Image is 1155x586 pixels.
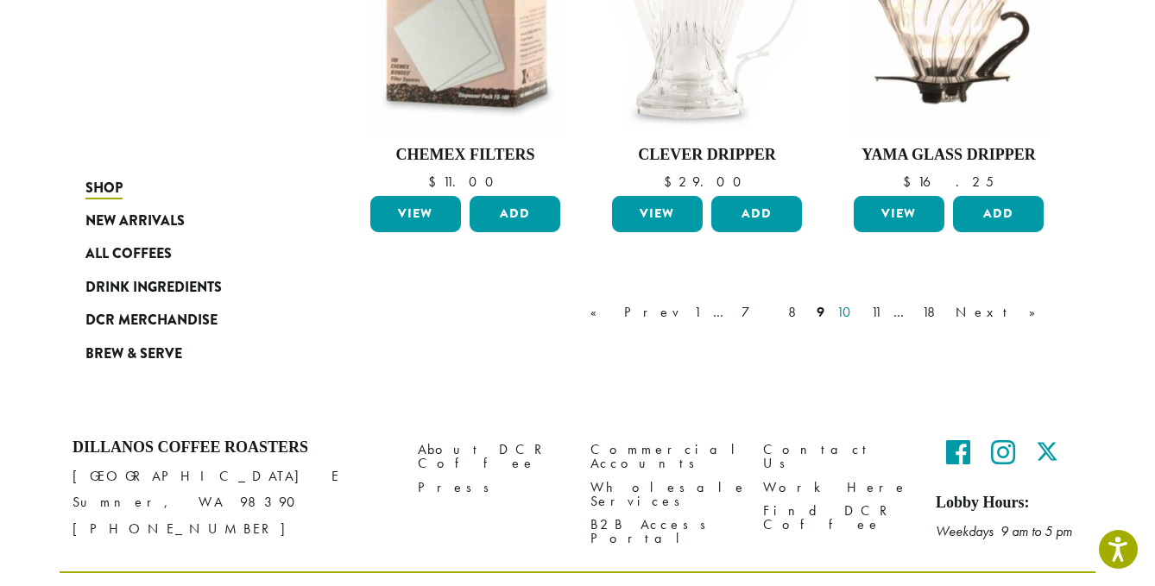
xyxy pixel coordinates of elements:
a: Wholesale Services [590,476,737,513]
a: 18 [918,302,947,323]
bdi: 29.00 [664,173,749,191]
a: New Arrivals [85,205,293,237]
a: 10 [833,302,862,323]
a: … [710,302,733,323]
a: 7 [738,302,779,323]
a: Shop [85,171,293,204]
a: About DCR Coffee [418,438,565,476]
button: Add [953,196,1044,232]
a: Contact Us [763,438,910,476]
span: DCR Merchandise [85,310,218,331]
a: 1 [691,302,704,323]
a: 8 [785,302,808,323]
bdi: 16.25 [903,173,994,191]
p: [GEOGRAPHIC_DATA] E Sumner, WA 98390 [PHONE_NUMBER] [73,463,392,541]
em: Weekdays 9 am to 5 pm [936,522,1072,540]
a: DCR Merchandise [85,304,293,337]
span: All Coffees [85,243,172,265]
a: 9 [813,302,828,323]
span: Drink Ingredients [85,277,222,299]
a: Next » [952,302,1051,323]
button: Add [711,196,802,232]
a: « Prev [587,302,685,323]
a: B2B Access Portal [590,513,737,550]
a: Press [418,476,565,499]
h4: Chemex Filters [366,146,565,165]
span: $ [428,173,443,191]
a: View [370,196,461,232]
a: Work Here [763,476,910,499]
span: Shop [85,178,123,199]
a: View [612,196,703,232]
h4: Yama Glass Dripper [849,146,1048,165]
a: Drink Ingredients [85,271,293,304]
a: Brew & Serve [85,337,293,369]
a: All Coffees [85,237,293,270]
h4: Clever Dripper [608,146,806,165]
button: Add [470,196,560,232]
span: $ [664,173,678,191]
span: Brew & Serve [85,343,182,365]
span: New Arrivals [85,211,185,232]
a: View [854,196,944,232]
a: 11 [868,302,885,323]
h5: Lobby Hours: [936,494,1082,513]
span: $ [903,173,918,191]
bdi: 11.00 [428,173,502,191]
a: Find DCR Coffee [763,499,910,536]
h4: Dillanos Coffee Roasters [73,438,392,457]
a: Commercial Accounts [590,438,737,476]
a: … [890,302,913,323]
